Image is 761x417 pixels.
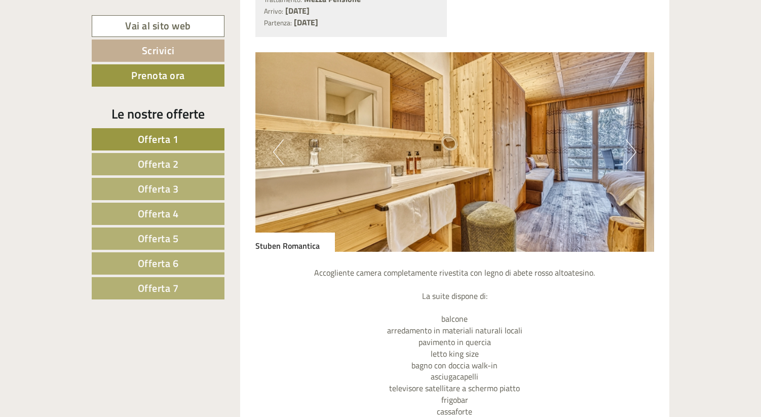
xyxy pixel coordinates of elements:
[138,131,179,147] span: Offerta 1
[264,18,292,28] small: Partenza:
[138,181,179,197] span: Offerta 3
[92,15,224,37] a: Vai al sito web
[92,64,224,87] a: Prenota ora
[138,280,179,296] span: Offerta 7
[285,5,310,17] b: [DATE]
[255,233,335,252] div: Stuben Romantica
[92,40,224,62] a: Scrivici
[255,52,655,252] img: image
[138,206,179,221] span: Offerta 4
[138,231,179,246] span: Offerta 5
[138,156,179,172] span: Offerta 2
[92,104,224,123] div: Le nostre offerte
[626,139,636,165] button: Next
[294,16,318,28] b: [DATE]
[273,139,284,165] button: Previous
[138,255,179,271] span: Offerta 6
[264,6,283,16] small: Arrivo:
